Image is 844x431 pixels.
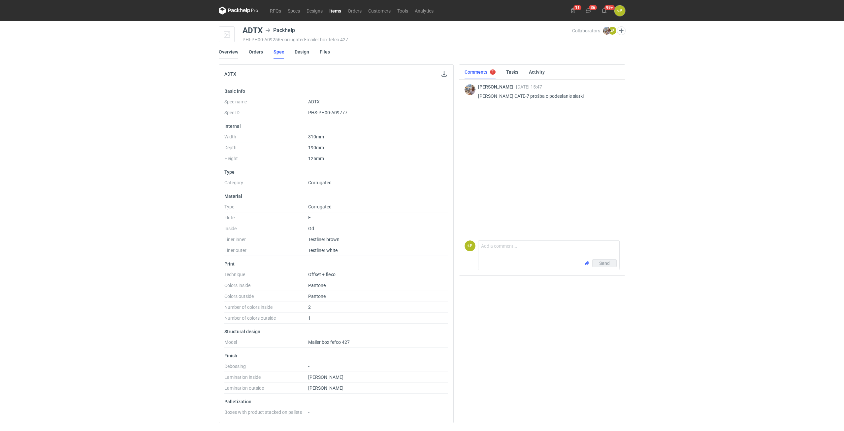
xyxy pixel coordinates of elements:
a: Designs [303,7,326,15]
a: Orders [249,45,263,59]
p: Material [224,194,448,199]
p: Print [224,261,448,267]
dt: Liner outer [224,248,308,256]
figcaption: ŁP [608,27,616,35]
div: 1 [492,70,494,74]
button: 36 [583,5,594,16]
span: Offset + flexo [308,272,336,277]
dt: Height [224,156,308,164]
dt: Model [224,340,308,348]
div: Łukasz Postawa [465,240,475,251]
dt: Technique [224,272,308,280]
p: [PERSON_NAME] CATE-7 prośba o podesłanie siatki [478,92,614,100]
p: Type [224,169,448,175]
p: Structural design [224,329,448,334]
figcaption: ŁP [465,240,475,251]
div: ADTX [243,26,263,34]
span: 190mm [308,145,324,150]
a: Activity [529,65,545,79]
span: [DATE] 15:47 [516,84,542,90]
dt: Liner inner [224,237,308,245]
dt: Colors outside [224,294,308,302]
p: Basic info [224,89,448,94]
dt: Debossing [224,364,308,372]
span: - [308,410,309,415]
dt: Width [224,134,308,142]
span: E [308,215,311,220]
span: Gd [308,226,314,231]
a: Items [326,7,344,15]
span: 125mm [308,156,324,161]
dt: Inside [224,226,308,234]
dt: Spec name [224,99,308,107]
a: Specs [284,7,303,15]
svg: Packhelp Pro [219,7,258,15]
span: Mailer box fefco 427 [308,340,350,345]
span: ADTX [308,99,320,104]
dt: Lamination inside [224,375,308,383]
span: Testliner brown [308,237,340,242]
span: [PERSON_NAME] [478,84,516,90]
a: Overview [219,45,238,59]
a: Tools [394,7,411,15]
button: Send [592,259,617,267]
dt: Flute [224,215,308,223]
span: • mailer box fefco 427 [305,37,348,42]
dt: Spec ID [224,110,308,118]
a: Analytics [411,7,437,15]
span: [PERSON_NAME] [308,385,343,391]
span: [PERSON_NAME] [308,375,343,380]
button: 11 [568,5,578,16]
dt: Number of colors inside [224,305,308,313]
button: Edit collaborators [617,26,626,35]
button: Download specification [440,70,448,78]
span: Corrugated [308,180,332,185]
dt: Category [224,180,308,188]
span: Send [599,261,610,266]
h2: ADTX [224,71,236,77]
div: Packhelp [265,26,295,34]
p: Internal [224,124,448,129]
span: Collaborators [572,28,600,33]
a: Orders [344,7,365,15]
span: PHS-PH00-A09777 [308,110,347,115]
div: PHI-PH00-A09256 [243,37,572,42]
span: 1 [308,315,311,321]
a: Comments1 [465,65,496,79]
span: Pantone [308,294,326,299]
a: Tasks [506,65,518,79]
a: RFQs [267,7,284,15]
div: Łukasz Postawa [614,5,625,16]
a: Files [320,45,330,59]
dt: Lamination outside [224,385,308,394]
span: 310mm [308,134,324,139]
a: Spec [274,45,284,59]
button: ŁP [614,5,625,16]
a: Customers [365,7,394,15]
span: Corrugated [308,204,332,209]
dt: Type [224,204,308,212]
button: 99+ [599,5,609,16]
dt: Number of colors outside [224,315,308,324]
dt: Depth [224,145,308,153]
p: Finish [224,353,448,358]
span: - [308,364,309,369]
dt: Colors inside [224,283,308,291]
p: Palletization [224,399,448,404]
span: Pantone [308,283,326,288]
span: • corrugated [280,37,305,42]
img: Michał Palasek [603,27,611,35]
span: Testliner white [308,248,338,253]
span: 2 [308,305,311,310]
img: Michał Palasek [465,84,475,95]
a: Design [295,45,309,59]
dt: Boxes with product stacked on pallets [224,410,308,417]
